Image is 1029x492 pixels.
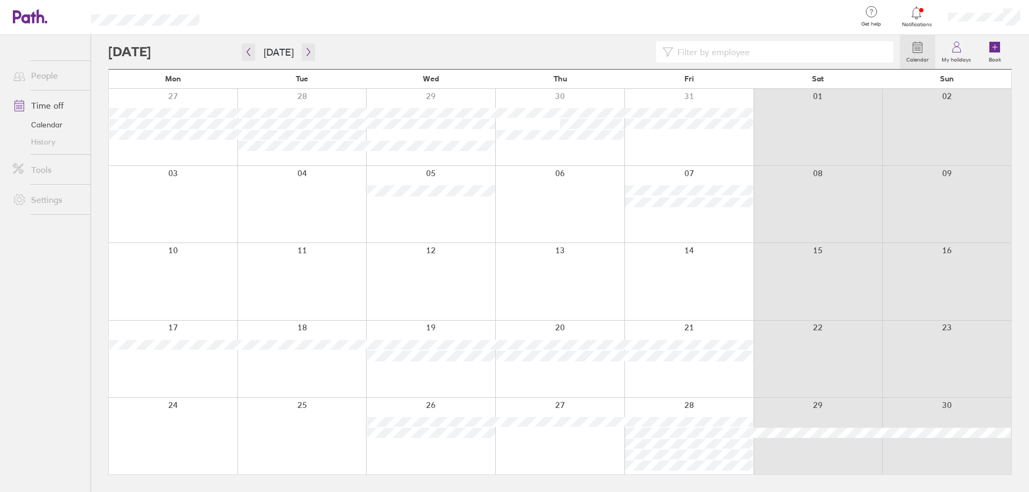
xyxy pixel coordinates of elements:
[255,43,302,61] button: [DATE]
[4,159,91,180] a: Tools
[4,116,91,133] a: Calendar
[940,74,954,83] span: Sun
[684,74,694,83] span: Fri
[900,54,935,63] label: Calendar
[935,35,978,69] a: My holidays
[673,42,887,62] input: Filter by employee
[4,133,91,150] a: History
[165,74,181,83] span: Mon
[812,74,824,83] span: Sat
[899,5,934,28] a: Notifications
[296,74,308,83] span: Tue
[978,35,1012,69] a: Book
[900,35,935,69] a: Calendar
[423,74,439,83] span: Wed
[935,54,978,63] label: My holidays
[554,74,567,83] span: Thu
[899,21,934,28] span: Notifications
[854,21,889,27] span: Get help
[982,54,1008,63] label: Book
[4,65,91,86] a: People
[4,95,91,116] a: Time off
[4,189,91,210] a: Settings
